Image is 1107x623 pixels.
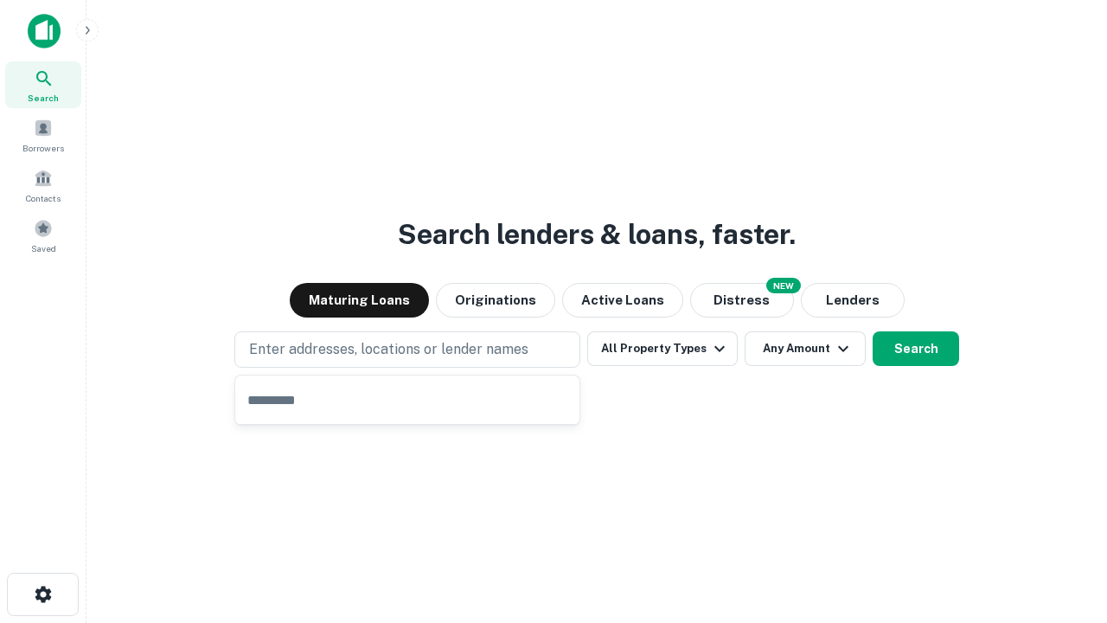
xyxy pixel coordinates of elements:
button: Enter addresses, locations or lender names [234,331,580,368]
span: Saved [31,241,56,255]
a: Search [5,61,81,108]
button: Any Amount [745,331,866,366]
span: Borrowers [22,141,64,155]
iframe: Chat Widget [1021,485,1107,568]
a: Saved [5,212,81,259]
button: Lenders [801,283,905,318]
button: Active Loans [562,283,683,318]
span: Search [28,91,59,105]
p: Enter addresses, locations or lender names [249,339,528,360]
button: Search distressed loans with lien and other non-mortgage details. [690,283,794,318]
button: Search [873,331,959,366]
div: NEW [766,278,801,293]
button: Maturing Loans [290,283,429,318]
a: Borrowers [5,112,81,158]
button: Originations [436,283,555,318]
span: Contacts [26,191,61,205]
a: Contacts [5,162,81,209]
img: capitalize-icon.png [28,14,61,48]
h3: Search lenders & loans, faster. [398,214,796,255]
button: All Property Types [587,331,738,366]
